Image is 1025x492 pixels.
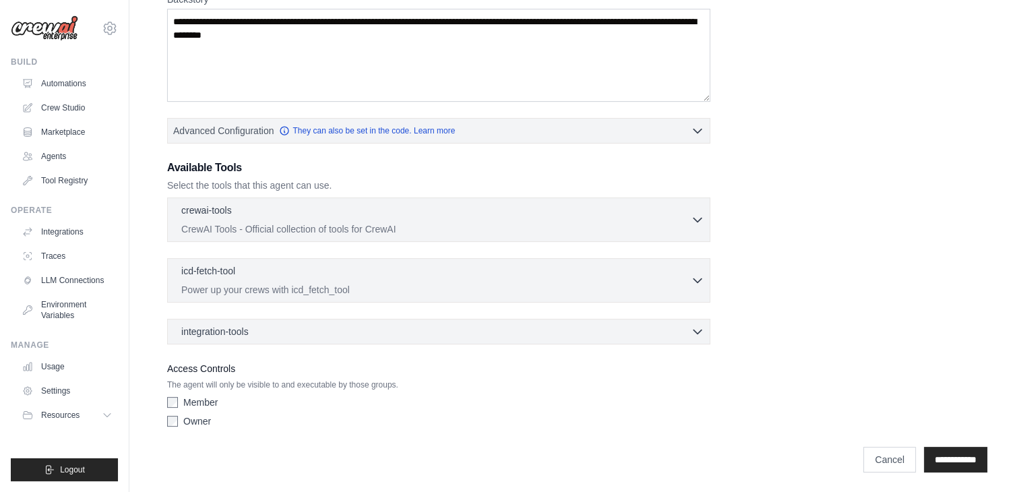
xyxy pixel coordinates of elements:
[181,222,691,236] p: CrewAI Tools - Official collection of tools for CrewAI
[16,404,118,426] button: Resources
[11,16,78,41] img: Logo
[863,447,916,472] a: Cancel
[11,340,118,350] div: Manage
[279,125,455,136] a: They can also be set in the code. Learn more
[16,356,118,377] a: Usage
[16,380,118,402] a: Settings
[11,205,118,216] div: Operate
[181,283,691,297] p: Power up your crews with icd_fetch_tool
[60,464,85,475] span: Logout
[11,458,118,481] button: Logout
[16,121,118,143] a: Marketplace
[181,204,232,217] p: crewai-tools
[16,221,118,243] a: Integrations
[167,361,710,377] label: Access Controls
[16,294,118,326] a: Environment Variables
[173,204,704,236] button: crewai-tools CrewAI Tools - Official collection of tools for CrewAI
[173,124,274,137] span: Advanced Configuration
[183,396,218,409] label: Member
[167,160,710,176] h3: Available Tools
[16,73,118,94] a: Automations
[16,146,118,167] a: Agents
[16,270,118,291] a: LLM Connections
[167,179,710,192] p: Select the tools that this agent can use.
[173,325,704,338] button: integration-tools
[16,245,118,267] a: Traces
[168,119,710,143] button: Advanced Configuration They can also be set in the code. Learn more
[181,264,235,278] p: icd-fetch-tool
[41,410,80,421] span: Resources
[183,414,211,428] label: Owner
[16,170,118,191] a: Tool Registry
[181,325,249,338] span: integration-tools
[167,379,710,390] p: The agent will only be visible to and executable by those groups.
[16,97,118,119] a: Crew Studio
[173,264,704,297] button: icd-fetch-tool Power up your crews with icd_fetch_tool
[11,57,118,67] div: Build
